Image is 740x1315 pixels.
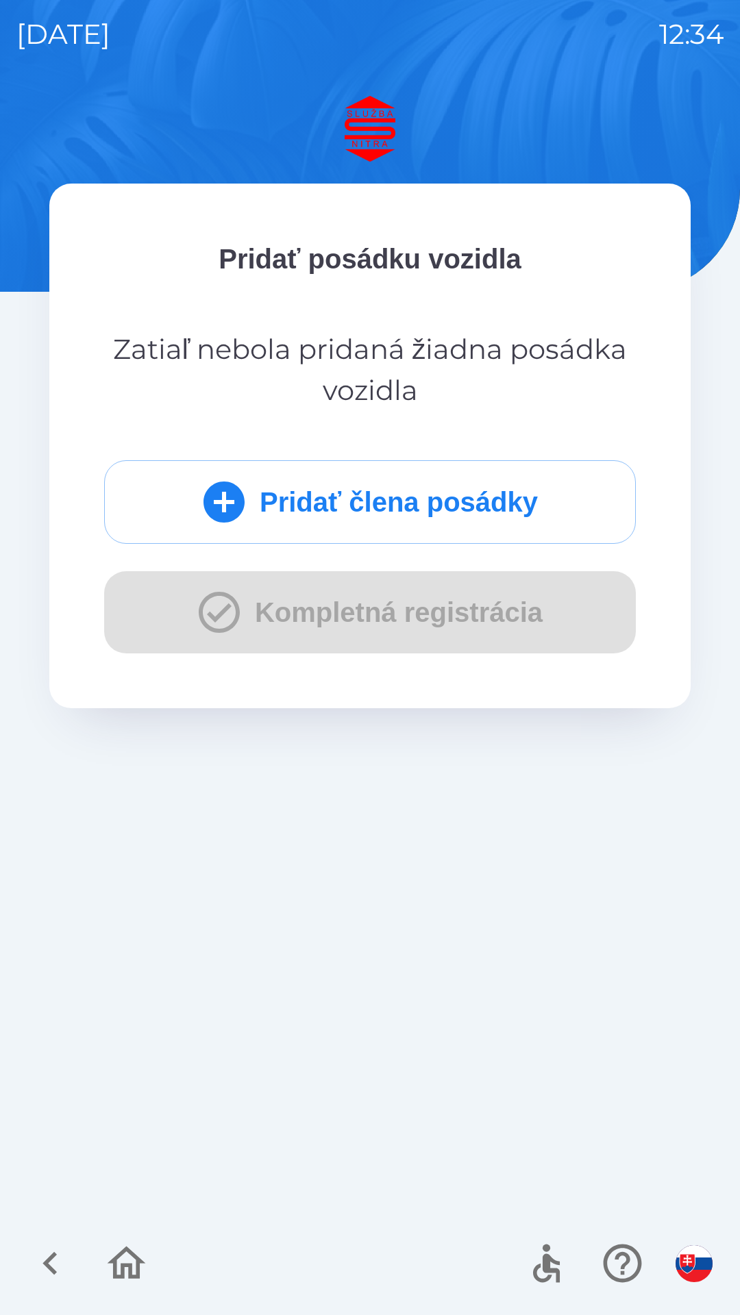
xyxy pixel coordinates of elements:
[104,329,636,411] p: Zatiaľ nebola pridaná žiadna posádka vozidla
[659,14,724,55] p: 12:34
[49,96,691,162] img: Logo
[104,460,636,544] button: Pridať člena posádky
[16,14,110,55] p: [DATE]
[104,238,636,279] p: Pridať posádku vozidla
[676,1245,713,1282] img: sk flag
